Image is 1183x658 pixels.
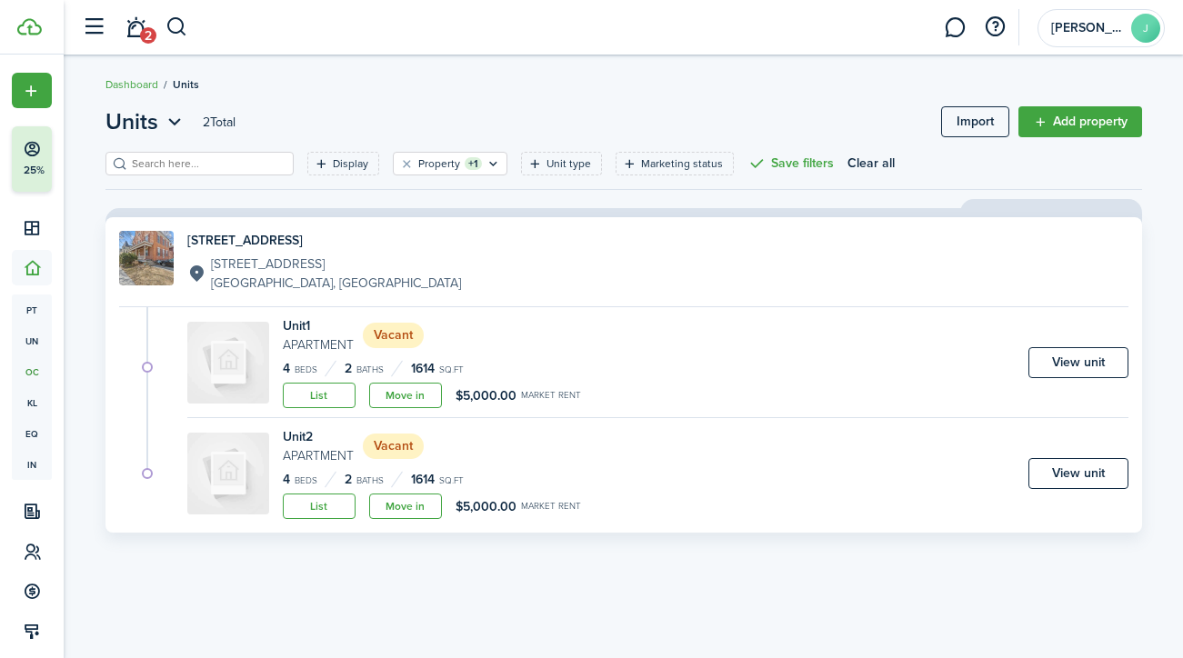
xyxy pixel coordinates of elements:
button: Open menu [105,105,186,138]
a: Import [941,106,1009,137]
button: Units [105,105,186,138]
small: Baths [356,476,384,485]
status: Vacant [363,434,424,459]
a: eq [12,418,52,449]
h4: [STREET_ADDRESS] [187,231,461,250]
small: sq.ft [439,365,464,374]
filter-tag-label: Marketing status [641,155,723,172]
a: pt [12,294,52,325]
a: Messaging [937,5,972,51]
button: Clear all [847,152,895,175]
small: Apartment [283,335,354,354]
a: Property avatar[STREET_ADDRESS][STREET_ADDRESS][GEOGRAPHIC_DATA], [GEOGRAPHIC_DATA] [119,231,1128,293]
span: 2 [140,27,156,44]
filter-tag-counter: +1 [465,157,482,170]
img: Unit avatar [187,433,269,514]
button: Clear filter [399,156,415,171]
filter-tag-label: Unit type [546,155,591,172]
filter-tag-label: Property [418,155,460,172]
span: 2 [345,359,352,378]
status: Vacant [363,323,424,348]
span: 4 [283,359,290,378]
span: 1614 [411,470,435,489]
h4: Unit 2 [283,427,354,446]
a: Add property [1018,106,1142,137]
a: View unit [1028,347,1128,378]
small: Market rent [521,391,581,400]
a: View unit [1028,458,1128,489]
a: kl [12,387,52,418]
header-page-total: 2 Total [203,113,236,132]
span: 2 [345,470,352,489]
small: sq.ft [439,476,464,485]
button: Open resource center [979,12,1010,43]
span: Units [105,105,158,138]
img: TenantCloud [17,18,42,35]
a: List [283,493,356,519]
h4: Unit 1 [283,316,354,335]
a: in [12,449,52,480]
a: Move in [369,493,442,519]
a: un [12,325,52,356]
a: Move in [369,383,442,408]
span: $5,000.00 [456,497,516,516]
input: Search here... [127,155,287,173]
small: Baths [356,365,384,374]
avatar-text: J [1131,14,1160,43]
filter-tag: Open filter [521,152,602,175]
img: Unit avatar [187,322,269,404]
img: Property avatar [119,231,174,285]
p: [GEOGRAPHIC_DATA], [GEOGRAPHIC_DATA] [211,274,461,293]
small: Apartment [283,446,354,465]
span: $5,000.00 [456,386,516,405]
small: Beds [295,365,317,374]
small: Market rent [521,502,581,511]
a: oc [12,356,52,387]
span: Jonas [1051,22,1124,35]
a: Notifications [118,5,153,51]
a: List [283,383,356,408]
p: 25% [23,163,45,178]
filter-tag: Open filter [616,152,734,175]
p: [STREET_ADDRESS] [211,254,461,274]
small: Beds [295,476,317,485]
button: 25% [12,126,163,192]
button: Open menu [12,73,52,108]
span: Units [173,76,199,93]
span: 1614 [411,359,435,378]
filter-tag-label: Display [333,155,368,172]
filter-tag: Open filter [307,152,379,175]
button: Search [165,12,188,43]
button: Save filters [747,152,834,175]
filter-tag: Open filter [393,152,507,175]
button: Open sidebar [76,10,111,45]
span: 4 [283,470,290,489]
a: Dashboard [105,76,158,93]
